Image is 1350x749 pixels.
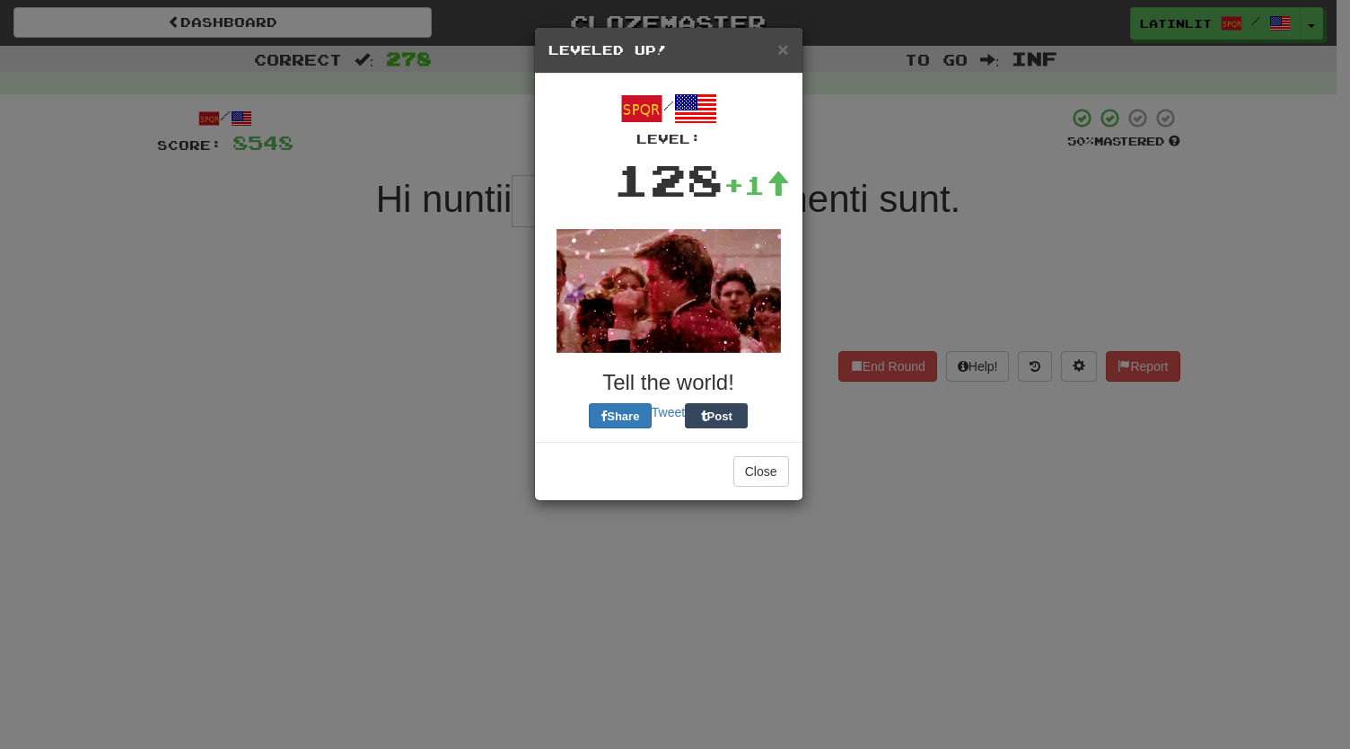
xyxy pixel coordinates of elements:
[557,229,781,353] img: kevin-bacon-45c228efc3db0f333faed3a78f19b6d7c867765aaadacaa7c55ae667c030a76f.gif
[548,130,789,148] div: Level:
[685,403,748,428] button: Post
[652,405,685,419] a: Tweet
[777,39,788,59] span: ×
[777,40,788,58] button: Close
[723,167,790,203] div: +1
[733,456,789,487] button: Close
[548,371,789,394] h3: Tell the world!
[589,403,652,428] button: Share
[613,148,723,211] div: 128
[548,87,789,148] div: /
[548,41,789,59] h5: Leveled Up!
